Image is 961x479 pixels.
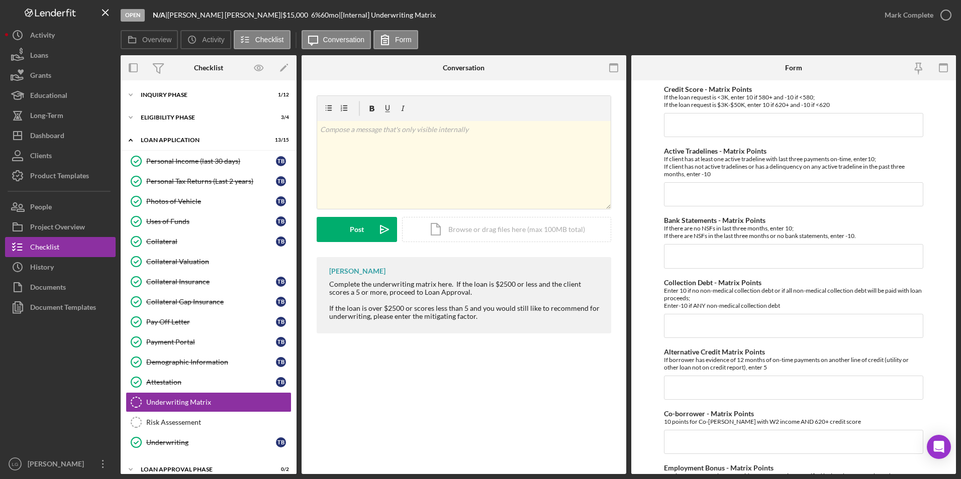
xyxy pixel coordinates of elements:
a: UnderwritingTB [126,432,292,452]
div: [PERSON_NAME] [329,267,386,275]
div: If there are no NSFs in last three months, enter 10; If there are NSFs in the last three months o... [664,224,924,240]
button: Mark Complete [875,5,956,25]
a: Grants [5,65,116,85]
div: 60 mo [321,11,339,19]
div: Open [121,9,145,22]
div: 3 / 4 [271,114,289,121]
div: T B [276,377,286,387]
button: Conversation [302,30,371,49]
div: T B [276,236,286,247]
button: People [5,197,116,217]
div: If borrower has evidence of 12 months of on-time payments on another line of credit (utility or o... [664,356,924,371]
div: Demographic Information [146,358,276,366]
a: Personal Tax Returns (Last 2 years)TB [126,171,292,191]
button: Post [317,217,397,242]
button: Documents [5,277,116,297]
button: Educational [5,85,116,105]
div: Underwriting Matrix [146,398,291,406]
label: Form [395,36,412,44]
div: Underwriting [146,438,276,446]
div: Educational [30,85,67,108]
div: Collateral Valuation [146,258,291,266]
button: Product Templates [5,166,116,186]
label: Alternative Credit Matrix Points [664,347,765,356]
div: Loan Approval Phase [141,466,264,472]
div: Complete the underwriting matrix here. If the loan is $2500 or less and the client scores a 5 or ... [329,280,601,296]
button: LG[PERSON_NAME] [5,454,116,474]
div: Uses of Funds [146,217,276,225]
div: Open Intercom Messenger [927,435,951,459]
div: Photos of Vehicle [146,197,276,205]
div: T B [276,176,286,186]
label: Active Tradelines - Matrix Points [664,147,766,155]
label: Checklist [255,36,284,44]
label: Credit Score - Matrix Points [664,85,752,93]
div: T B [276,277,286,287]
button: Document Templates [5,297,116,317]
div: T B [276,216,286,226]
a: Uses of FundsTB [126,211,292,231]
div: Documents [30,277,66,300]
div: Grants [30,65,51,88]
div: Clients [30,146,52,168]
label: Collection Debt - Matrix Points [664,278,761,287]
div: T B [276,357,286,367]
div: Conversation [443,64,485,72]
div: Project Overview [30,217,85,240]
button: Activity [180,30,231,49]
div: T B [276,437,286,447]
div: Loans [30,45,48,68]
button: Clients [5,146,116,166]
a: CollateralTB [126,231,292,252]
a: Pay Off LetterTB [126,312,292,332]
label: Co-borrower - Matrix Points [664,409,754,418]
div: If client has at least one active tradeline with last three payments on-time, enter10; If client ... [664,155,924,178]
div: Personal Income (last 30 days) [146,157,276,165]
button: History [5,257,116,277]
div: T B [276,297,286,307]
b: N/A [153,11,165,19]
label: Conversation [323,36,365,44]
div: Loan Application [141,137,264,143]
button: Overview [121,30,178,49]
a: Photos of VehicleTB [126,191,292,211]
div: Risk Assessement [146,418,291,426]
a: Demographic InformationTB [126,352,292,372]
a: AttestationTB [126,372,292,392]
div: T B [276,156,286,166]
div: 6 % [311,11,321,19]
div: Checklist [194,64,223,72]
button: Project Overview [5,217,116,237]
a: Collateral Valuation [126,252,292,272]
div: If the loan is over $2500 or scores less than 5 and you would still like to recommend for underwr... [329,304,601,320]
button: Long-Term [5,105,116,126]
div: T B [276,317,286,327]
button: Checklist [234,30,291,49]
div: Post [350,217,364,242]
div: Activity [30,25,55,48]
div: [PERSON_NAME] [PERSON_NAME] | [167,11,282,19]
button: Dashboard [5,126,116,146]
div: Enter 10 if no non-medical collection debt or if all non-medical collection debt will be paid wit... [664,287,924,309]
div: If the loan request is <3K, enter 10 if 580+ and -10 if <580; If the loan request is $3K-$50K, en... [664,93,924,108]
a: Collateral Gap InsuranceTB [126,292,292,312]
a: Payment PortalTB [126,332,292,352]
a: Underwriting Matrix [126,392,292,412]
div: Collateral Gap Insurance [146,298,276,306]
button: Activity [5,25,116,45]
label: Overview [142,36,171,44]
div: Collateral Insurance [146,278,276,286]
div: Dashboard [30,126,64,148]
span: $15,000 [282,11,308,19]
div: | [153,11,167,19]
button: Loans [5,45,116,65]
